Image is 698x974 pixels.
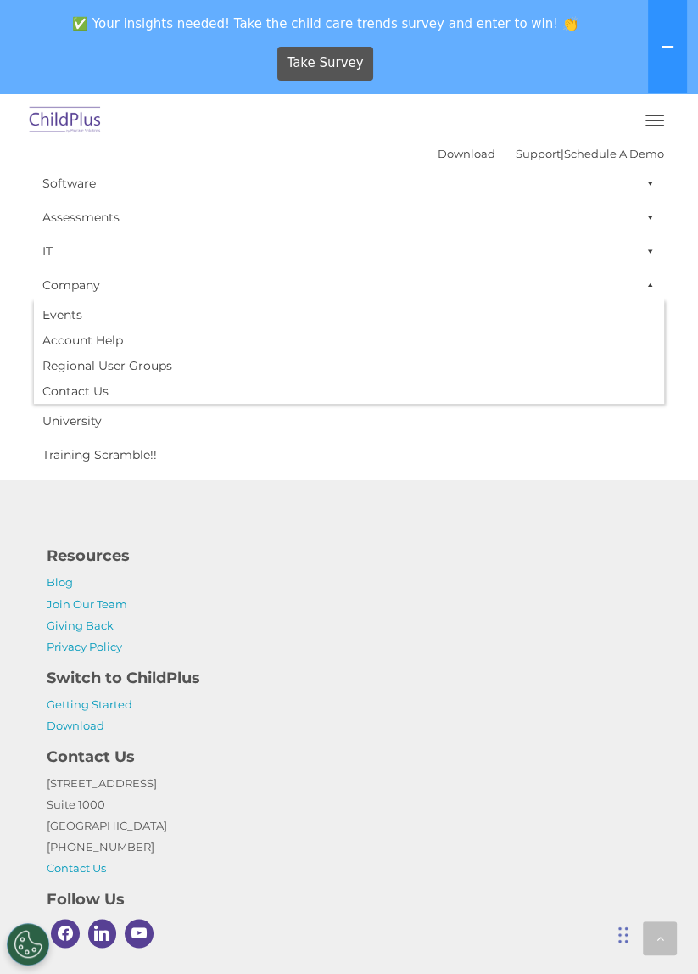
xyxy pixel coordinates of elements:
[34,327,664,353] a: Account Help
[47,718,104,731] a: Download
[47,744,651,768] h4: Contact Us
[34,404,664,438] a: University
[47,618,114,631] a: Giving Back
[34,234,664,268] a: IT
[421,791,698,974] iframe: Chat Widget
[84,915,121,952] a: Linkedin
[438,147,495,160] a: Download
[34,302,664,327] a: Events
[47,544,651,568] h4: Resources
[47,915,84,952] a: Facebook
[34,268,664,302] a: Company
[7,7,645,40] span: ✅ Your insights needed! Take the child care trends survey and enter to win! 👏
[47,665,651,689] h4: Switch to ChildPlus
[47,575,73,589] a: Blog
[287,48,363,78] span: Take Survey
[564,147,664,160] a: Schedule A Demo
[7,923,49,966] button: Cookies Settings
[34,353,664,378] a: Regional User Groups
[34,166,664,200] a: Software
[47,772,651,878] p: [STREET_ADDRESS] Suite 1000 [GEOGRAPHIC_DATA] [PHONE_NUMBER]
[34,200,664,234] a: Assessments
[277,47,373,81] a: Take Survey
[120,915,158,952] a: Youtube
[516,147,561,160] a: Support
[47,697,132,710] a: Getting Started
[618,910,628,960] div: Drag
[34,378,664,404] a: Contact Us
[438,147,664,160] font: |
[47,639,122,652] a: Privacy Policy
[47,860,106,874] a: Contact Us
[25,101,105,141] img: ChildPlus by Procare Solutions
[34,438,664,472] a: Training Scramble!!
[47,887,651,910] h4: Follow Us
[47,596,127,610] a: Join Our Team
